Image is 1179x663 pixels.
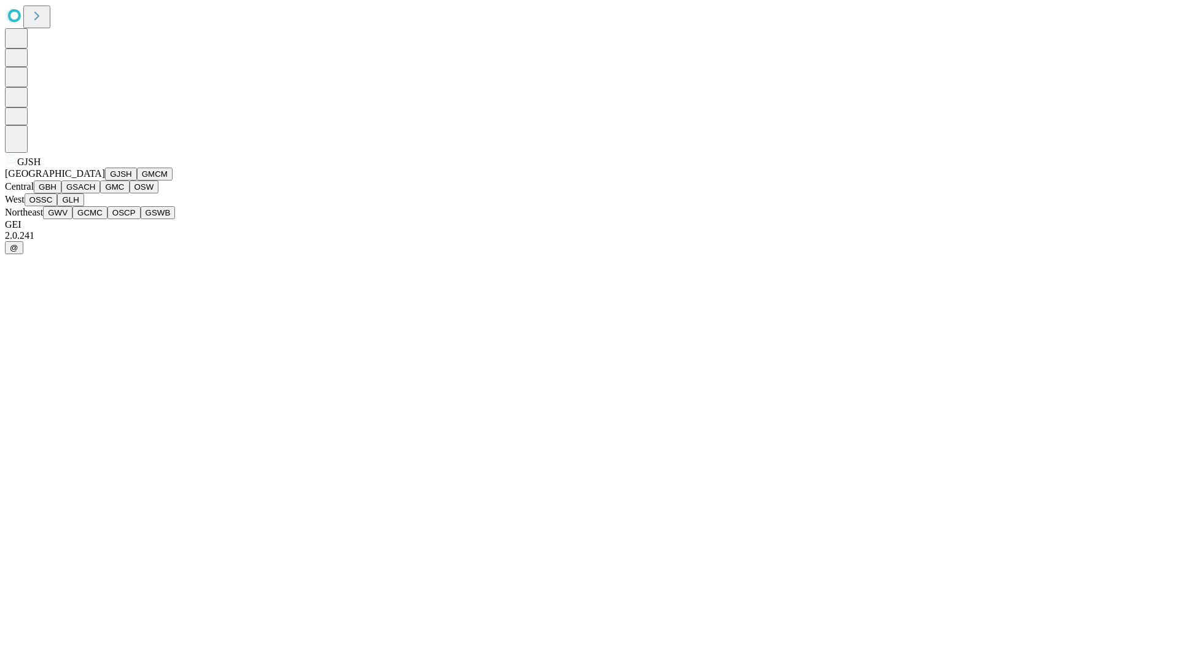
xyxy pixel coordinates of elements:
button: OSW [130,180,159,193]
button: GMC [100,180,129,193]
div: 2.0.241 [5,230,1174,241]
button: GLH [57,193,84,206]
button: GJSH [105,168,137,180]
button: GSACH [61,180,100,193]
button: GWV [43,206,72,219]
span: Central [5,181,34,192]
span: [GEOGRAPHIC_DATA] [5,168,105,179]
button: @ [5,241,23,254]
button: OSSC [25,193,58,206]
span: GJSH [17,157,41,167]
button: GSWB [141,206,176,219]
span: West [5,194,25,204]
button: OSCP [107,206,141,219]
div: GEI [5,219,1174,230]
button: GBH [34,180,61,193]
button: GCMC [72,206,107,219]
button: GMCM [137,168,173,180]
span: Northeast [5,207,43,217]
span: @ [10,243,18,252]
